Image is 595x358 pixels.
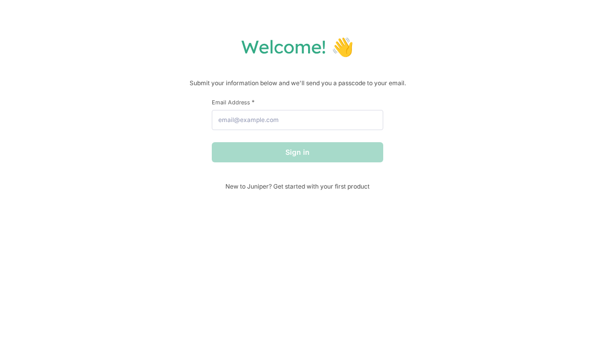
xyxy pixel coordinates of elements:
span: New to Juniper? Get started with your first product [212,183,383,190]
input: email@example.com [212,110,383,130]
span: This field is required. [252,98,255,106]
label: Email Address [212,98,383,106]
h1: Welcome! 👋 [10,35,585,58]
p: Submit your information below and we'll send you a passcode to your email. [10,78,585,88]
